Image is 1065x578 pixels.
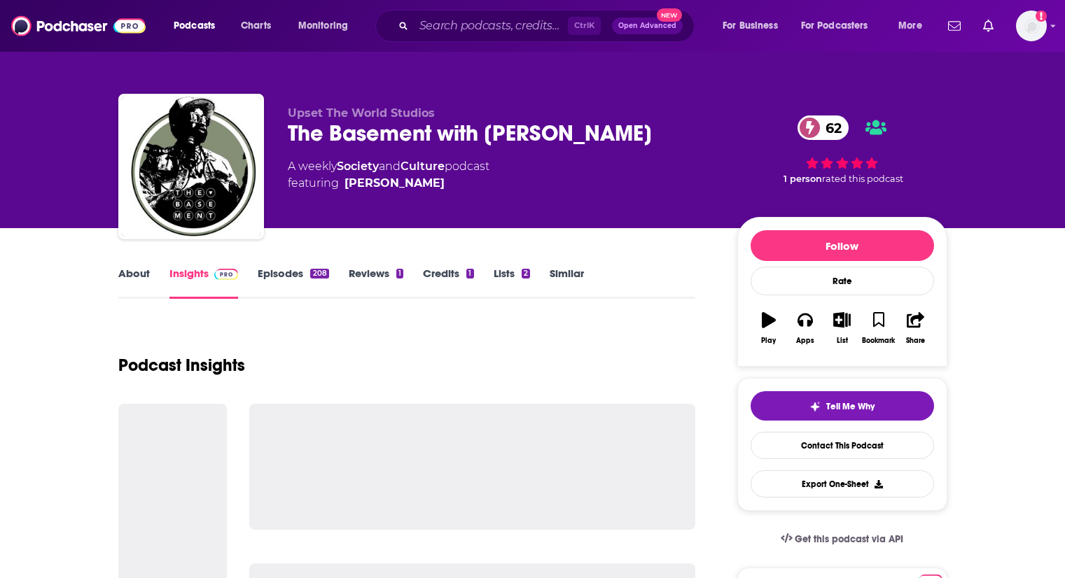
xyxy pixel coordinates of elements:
[822,174,903,184] span: rated this podcast
[121,97,261,237] img: The Basement with Tim Ross
[288,106,435,120] span: Upset The World Studios
[898,16,922,36] span: More
[118,267,150,299] a: About
[164,15,233,37] button: open menu
[118,355,245,376] h1: Podcast Insights
[809,401,821,412] img: tell me why sparkle
[787,303,823,353] button: Apps
[241,16,271,36] span: Charts
[1016,10,1047,41] button: Show profile menu
[618,22,676,29] span: Open Advanced
[1016,10,1047,41] img: User Profile
[174,16,215,36] span: Podcasts
[889,15,940,37] button: open menu
[737,106,947,193] div: 62 1 personrated this podcast
[466,269,473,279] div: 1
[751,470,934,498] button: Export One-Sheet
[861,303,897,353] button: Bookmark
[751,267,934,295] div: Rate
[232,15,279,37] a: Charts
[796,337,814,345] div: Apps
[798,115,849,140] a: 62
[792,15,889,37] button: open menu
[795,533,903,545] span: Get this podcast via API
[761,337,776,345] div: Play
[288,15,366,37] button: open menu
[801,16,868,36] span: For Podcasters
[568,17,601,35] span: Ctrl K
[751,432,934,459] a: Contact This Podcast
[423,267,473,299] a: Credits1
[837,337,848,345] div: List
[389,10,708,42] div: Search podcasts, credits, & more...
[612,17,683,34] button: Open AdvancedNew
[550,267,584,299] a: Similar
[11,13,146,39] img: Podchaser - Follow, Share and Rate Podcasts
[310,269,328,279] div: 208
[823,303,860,353] button: List
[770,522,915,556] a: Get this podcast via API
[414,15,568,37] input: Search podcasts, credits, & more...
[522,269,530,279] div: 2
[349,267,403,299] a: Reviews1
[906,337,925,345] div: Share
[751,391,934,421] button: tell me why sparkleTell Me Why
[401,160,445,173] a: Culture
[826,401,875,412] span: Tell Me Why
[396,269,403,279] div: 1
[288,158,489,192] div: A weekly podcast
[897,303,933,353] button: Share
[214,269,239,280] img: Podchaser Pro
[942,14,966,38] a: Show notifications dropdown
[1036,10,1047,22] svg: Add a profile image
[494,267,530,299] a: Lists2
[337,160,379,173] a: Society
[657,8,682,22] span: New
[784,174,822,184] span: 1 person
[862,337,895,345] div: Bookmark
[977,14,999,38] a: Show notifications dropdown
[169,267,239,299] a: InsightsPodchaser Pro
[751,303,787,353] button: Play
[258,267,328,299] a: Episodes208
[723,16,778,36] span: For Business
[812,115,849,140] span: 62
[344,175,445,192] a: [PERSON_NAME]
[713,15,795,37] button: open menu
[288,175,489,192] span: featuring
[298,16,348,36] span: Monitoring
[751,230,934,261] button: Follow
[1016,10,1047,41] span: Logged in as shcarlos
[379,160,401,173] span: and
